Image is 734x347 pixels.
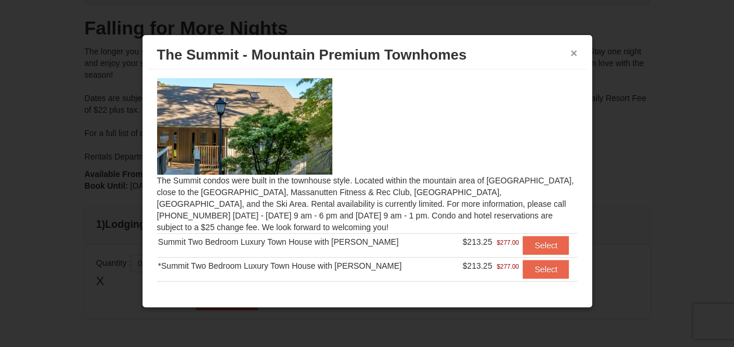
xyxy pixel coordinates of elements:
[523,260,569,279] button: Select
[158,236,454,248] div: Summit Two Bedroom Luxury Town House with [PERSON_NAME]
[462,237,492,247] span: $213.25
[496,237,519,248] span: $277.00
[158,260,454,272] div: *Summit Two Bedroom Luxury Town House with [PERSON_NAME]
[157,78,332,174] img: 19219034-1-0eee7e00.jpg
[157,47,467,63] span: The Summit - Mountain Premium Townhomes
[496,261,519,272] span: $277.00
[570,47,578,59] button: ×
[148,70,586,282] div: The Summit condos were built in the townhouse style. Located within the mountain area of [GEOGRAP...
[523,236,569,255] button: Select
[462,261,492,270] span: $213.25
